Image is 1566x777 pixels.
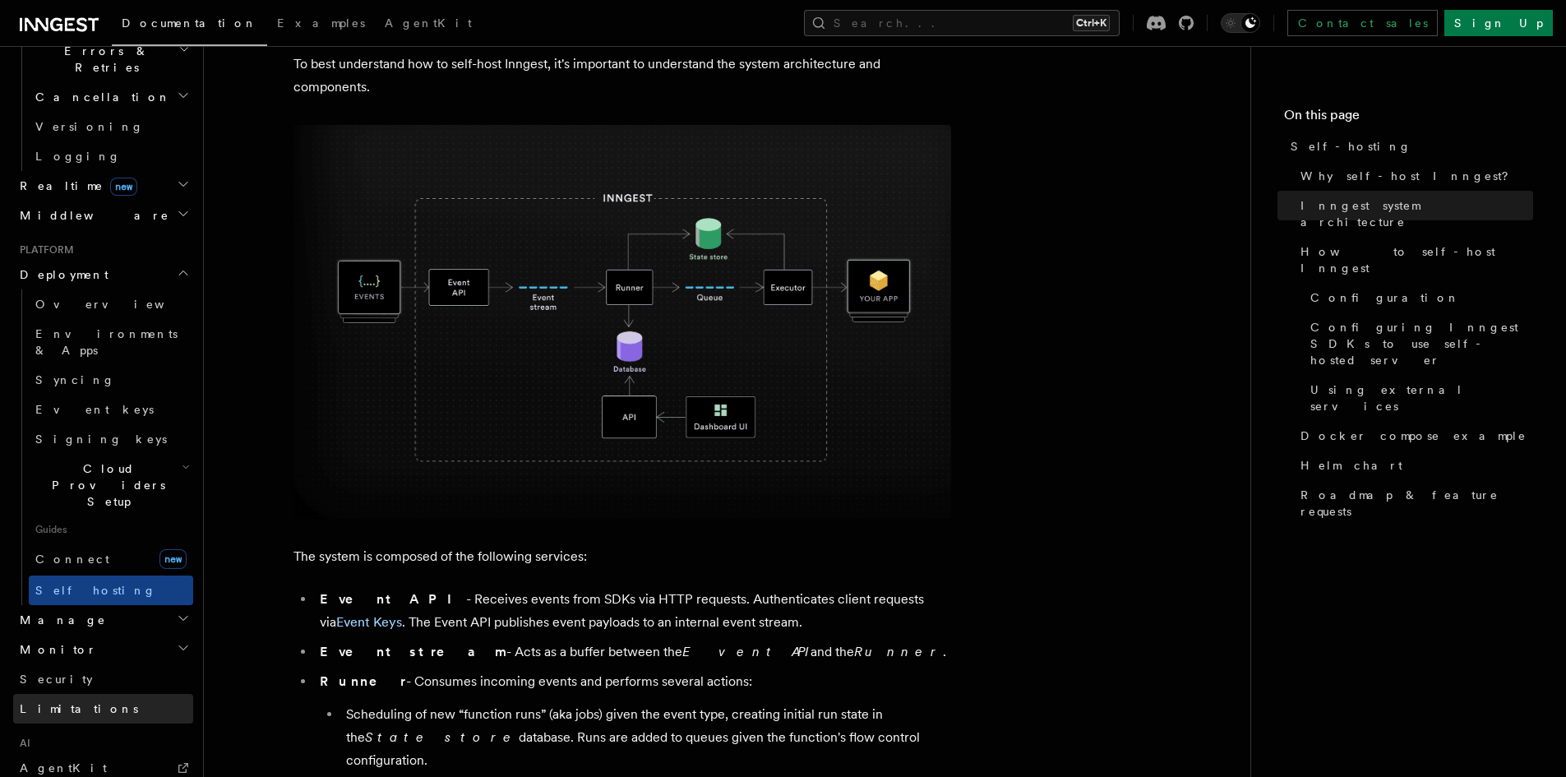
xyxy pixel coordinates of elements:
span: Signing keys [35,432,167,446]
span: Why self-host Inngest? [1300,168,1520,184]
span: Overview [35,298,205,311]
span: AgentKit [20,761,107,775]
span: Using external services [1310,382,1533,414]
button: Middleware [13,201,193,230]
button: Realtimenew [13,171,193,201]
a: Configuration [1304,283,1533,312]
li: Scheduling of new “function runs” (aka jobs) given the event type, creating initial run state in ... [341,703,951,772]
span: Guides [29,516,193,543]
a: Helm chart [1294,451,1533,480]
a: How to self-host Inngest [1294,237,1533,283]
a: Using external services [1304,375,1533,421]
button: Monitor [13,635,193,664]
span: Cloud Providers Setup [29,460,182,510]
a: Why self-host Inngest? [1294,161,1533,191]
a: Sign Up [1444,10,1553,36]
a: Event Keys [336,614,402,630]
button: Toggle dark mode [1221,13,1260,33]
span: Middleware [13,207,169,224]
button: Cancellation [29,82,193,112]
span: Connect [35,553,109,566]
strong: Event stream [320,644,506,659]
span: Deployment [13,266,109,283]
button: Search...Ctrl+K [804,10,1120,36]
a: Versioning [29,112,193,141]
p: To best understand how to self-host Inngest, it's important to understand the system architecture... [293,53,951,99]
span: Configuration [1310,289,1460,306]
span: Examples [277,16,365,30]
h4: On this page [1284,105,1533,132]
span: new [110,178,137,196]
span: Environments & Apps [35,327,178,357]
span: Inngest system architecture [1300,197,1533,230]
span: Helm chart [1300,457,1402,474]
em: Runner [854,644,943,659]
span: Errors & Retries [29,43,178,76]
a: Environments & Apps [29,319,193,365]
span: Roadmap & feature requests [1300,487,1533,520]
em: State store [365,729,519,745]
span: Cancellation [29,89,171,105]
a: Self hosting [29,576,193,605]
a: Docker compose example [1294,421,1533,451]
span: Logging [35,150,121,163]
a: Roadmap & feature requests [1294,480,1533,526]
li: - Acts as a buffer between the and the . [315,641,951,664]
a: Configuring Inngest SDKs to use self-hosted server [1304,312,1533,375]
em: Event API [682,644,811,659]
a: Contact sales [1287,10,1438,36]
span: Monitor [13,641,97,658]
span: Self hosting [35,584,156,597]
img: Inngest system architecture diagram [293,125,951,519]
strong: Runner [320,673,406,689]
span: Limitations [20,702,138,715]
span: Event keys [35,403,154,416]
p: The system is composed of the following services: [293,545,951,568]
span: Manage [13,612,106,628]
button: Deployment [13,260,193,289]
span: Documentation [122,16,257,30]
a: Examples [267,5,375,44]
a: Inngest system architecture [1294,191,1533,237]
a: AgentKit [375,5,482,44]
a: Security [13,664,193,694]
span: Realtime [13,178,137,194]
a: Event keys [29,395,193,424]
button: Errors & Retries [29,36,193,82]
span: Configuring Inngest SDKs to use self-hosted server [1310,319,1533,368]
span: How to self-host Inngest [1300,243,1533,276]
a: Logging [29,141,193,171]
a: Connectnew [29,543,193,576]
kbd: Ctrl+K [1073,15,1110,31]
span: Versioning [35,120,144,133]
span: Syncing [35,373,115,386]
span: Security [20,673,93,686]
span: Docker compose example [1300,428,1527,444]
span: AI [13,737,30,750]
div: Deployment [13,289,193,605]
a: Limitations [13,694,193,724]
a: Overview [29,289,193,319]
li: - Receives events from SDKs via HTTP requests. Authenticates client requests via . The Event API ... [315,588,951,634]
a: Documentation [112,5,267,46]
a: Syncing [29,365,193,395]
span: Platform [13,243,74,257]
span: new [159,549,187,569]
span: AgentKit [385,16,472,30]
span: Self-hosting [1291,138,1411,155]
button: Manage [13,605,193,635]
button: Cloud Providers Setup [29,454,193,516]
a: Signing keys [29,424,193,454]
a: Self-hosting [1284,132,1533,161]
strong: Event API [320,591,466,607]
